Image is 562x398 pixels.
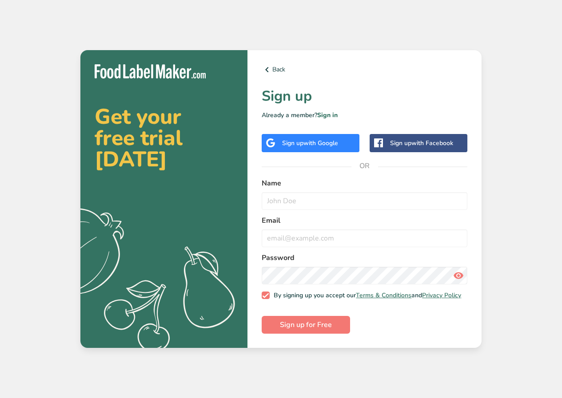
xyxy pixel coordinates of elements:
a: Back [262,64,467,75]
span: OR [351,153,378,179]
a: Terms & Conditions [356,291,411,299]
div: Sign up [282,138,338,148]
span: with Facebook [411,139,453,147]
span: with Google [303,139,338,147]
input: John Doe [262,192,467,210]
label: Password [262,252,467,263]
span: Sign up for Free [280,319,332,330]
a: Privacy Policy [422,291,461,299]
span: By signing up you accept our and [270,292,462,299]
h1: Sign up [262,86,467,107]
h2: Get your free trial [DATE] [95,106,233,170]
label: Name [262,178,467,189]
p: Already a member? [262,110,467,120]
img: Food Label Maker [95,64,206,79]
div: Sign up [390,138,453,148]
button: Sign up for Free [262,316,350,334]
label: Email [262,215,467,226]
input: email@example.com [262,229,467,247]
a: Sign in [317,111,338,119]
